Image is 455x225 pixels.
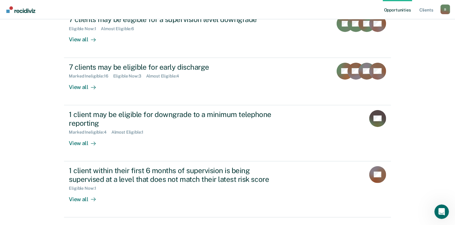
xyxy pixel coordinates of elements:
div: Almost Eligible : 1 [111,130,149,135]
div: Almost Eligible : 6 [101,26,139,31]
a: 7 clients may be eligible for a supervision level downgradeEligible Now:1Almost Eligible:6View all [64,10,391,58]
div: View all [69,79,103,90]
div: B [441,5,450,14]
div: 7 clients may be eligible for early discharge [69,63,281,71]
img: Recidiviz [6,6,35,13]
div: Eligible Now : 1 [69,186,101,191]
div: Marked Ineligible : 4 [69,130,111,135]
div: 1 client within their first 6 months of supervision is being supervised at a level that does not ... [69,166,281,184]
button: Profile dropdown button [441,5,450,14]
a: 1 client may be eligible for downgrade to a minimum telephone reportingMarked Ineligible:4Almost ... [64,105,391,161]
div: Eligible Now : 1 [69,26,101,31]
a: 7 clients may be eligible for early dischargeMarked Ineligible:16Eligible Now:3Almost Eligible:4V... [64,58,391,105]
a: 1 client within their first 6 months of supervision is being supervised at a level that does not ... [64,161,391,217]
div: Eligible Now : 3 [113,74,146,79]
div: View all [69,135,103,147]
div: View all [69,191,103,203]
div: 1 client may be eligible for downgrade to a minimum telephone reporting [69,110,281,128]
iframe: Intercom live chat [434,204,449,219]
div: 7 clients may be eligible for a supervision level downgrade [69,15,281,24]
div: Marked Ineligible : 16 [69,74,113,79]
div: View all [69,31,103,43]
div: Almost Eligible : 4 [146,74,184,79]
